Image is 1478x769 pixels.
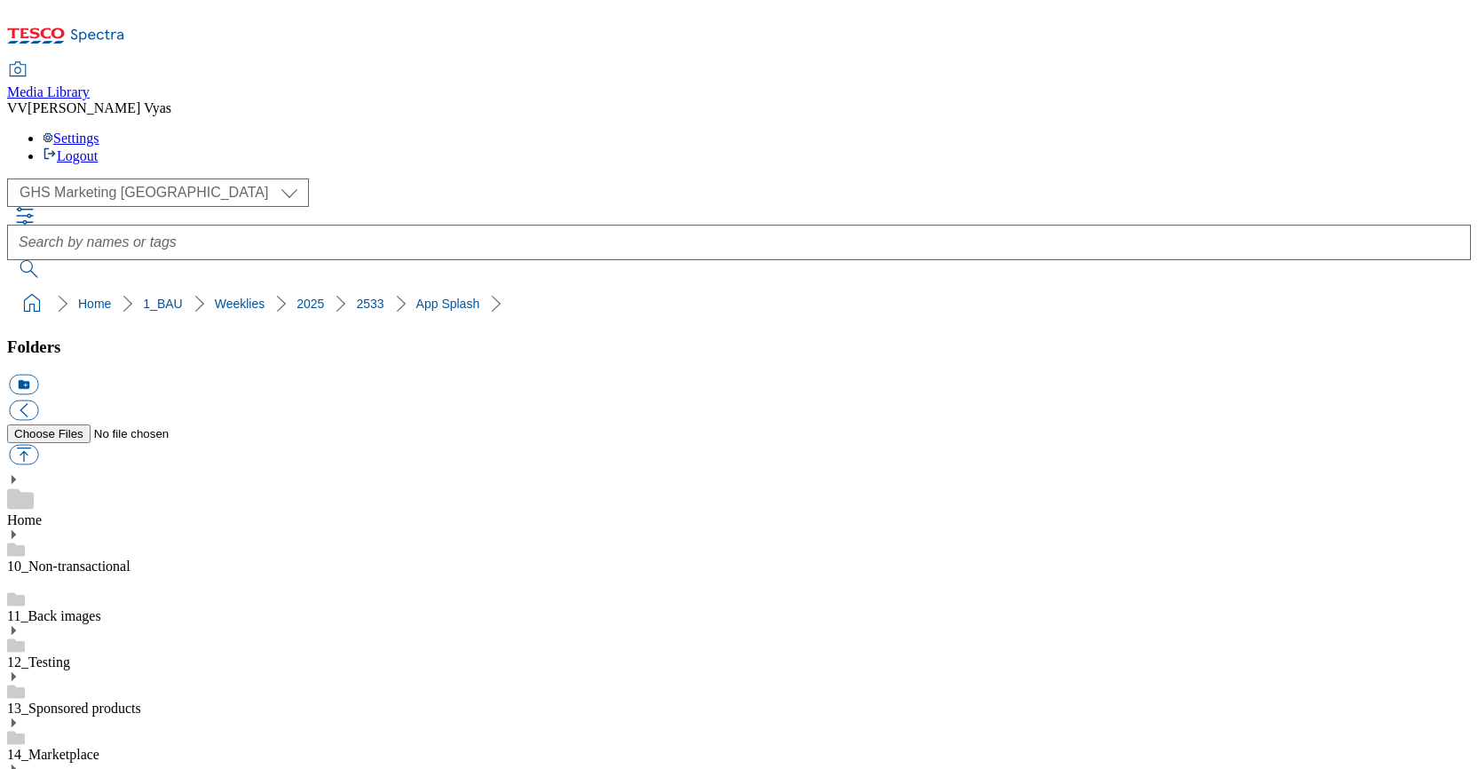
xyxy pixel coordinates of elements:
a: App Splash [416,297,480,311]
a: 13_Sponsored products [7,701,141,716]
a: 10_Non-transactional [7,559,130,574]
a: 11_Back images [7,608,101,623]
a: 2533 [356,297,383,311]
input: Search by names or tags [7,225,1471,260]
a: 12_Testing [7,654,70,670]
a: 2025 [296,297,324,311]
span: VV [7,100,28,115]
span: [PERSON_NAME] Vyas [28,100,171,115]
a: 1_BAU [143,297,182,311]
a: Home [7,512,42,527]
a: Logout [43,148,98,163]
span: Media Library [7,84,90,99]
a: 14_Marketplace [7,747,99,762]
a: Home [78,297,111,311]
a: Weeklies [215,297,265,311]
a: home [18,289,46,318]
h3: Folders [7,337,1471,357]
nav: breadcrumb [7,287,1471,321]
a: Media Library [7,63,90,100]
a: Settings [43,131,99,146]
